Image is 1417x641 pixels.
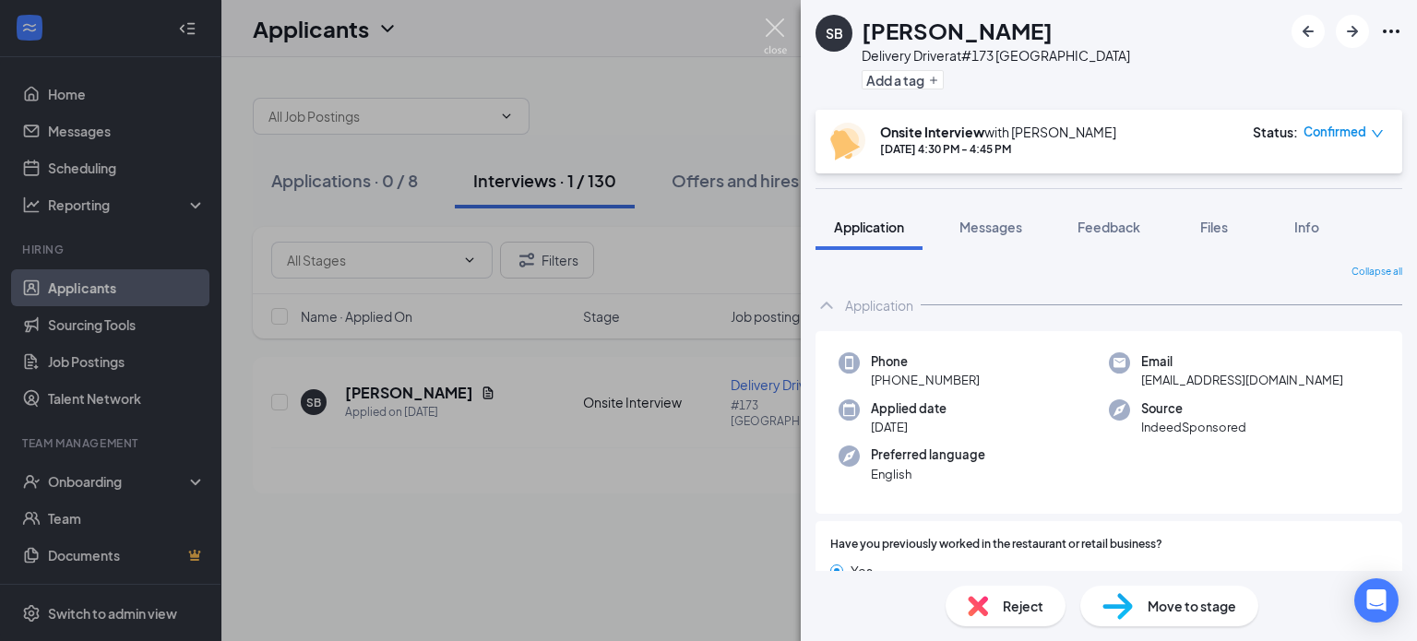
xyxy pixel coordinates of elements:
div: Open Intercom Messenger [1354,578,1399,623]
div: Status : [1253,123,1298,141]
svg: ArrowRight [1341,20,1363,42]
b: Onsite Interview [880,124,984,140]
span: Have you previously worked in the restaurant or retail business? [830,536,1162,553]
span: Info [1294,219,1319,235]
span: [PHONE_NUMBER] [871,371,980,389]
span: Source [1141,399,1246,418]
span: Application [834,219,904,235]
span: Reject [1003,596,1043,616]
span: Yes [851,561,873,581]
div: with [PERSON_NAME] [880,123,1116,141]
svg: ArrowLeftNew [1297,20,1319,42]
span: down [1371,127,1384,140]
span: IndeedSponsored [1141,418,1246,436]
svg: Plus [928,75,939,86]
span: Phone [871,352,980,371]
div: Delivery Driver at #173 [GEOGRAPHIC_DATA] [862,46,1130,65]
span: [DATE] [871,418,947,436]
span: Preferred language [871,445,985,464]
div: Application [845,296,913,315]
span: Files [1200,219,1228,235]
span: Email [1141,352,1343,371]
span: Move to stage [1148,596,1236,616]
span: Applied date [871,399,947,418]
span: Confirmed [1304,123,1366,141]
h1: [PERSON_NAME] [862,15,1053,46]
button: ArrowRight [1336,15,1369,48]
div: SB [826,24,843,42]
span: Messages [959,219,1022,235]
span: English [871,465,985,483]
div: [DATE] 4:30 PM - 4:45 PM [880,141,1116,157]
span: Feedback [1078,219,1140,235]
span: Collapse all [1352,265,1402,279]
button: ArrowLeftNew [1292,15,1325,48]
span: [EMAIL_ADDRESS][DOMAIN_NAME] [1141,371,1343,389]
svg: Ellipses [1380,20,1402,42]
svg: ChevronUp [816,294,838,316]
button: PlusAdd a tag [862,70,944,89]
